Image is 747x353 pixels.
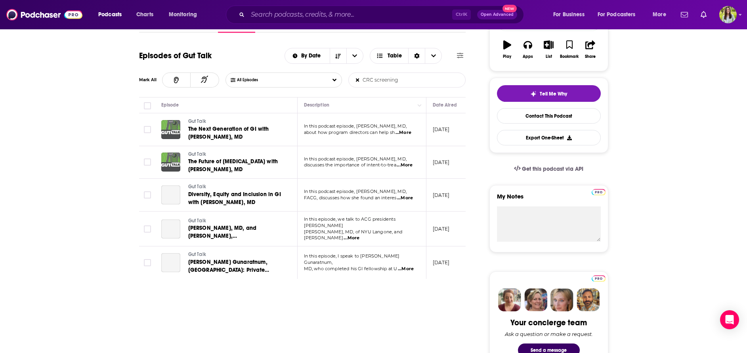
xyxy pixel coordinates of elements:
[144,191,151,198] span: Toggle select row
[237,78,274,82] span: All Episodes
[188,126,269,140] span: The Next Generation of GI with [PERSON_NAME], MD
[6,7,82,22] img: Podchaser - Follow, Share and Rate Podcasts
[346,48,363,63] button: open menu
[188,259,269,281] span: [PERSON_NAME] Gunaratnum, [GEOGRAPHIC_DATA]: Private Practice Gastroenterology
[697,8,710,21] a: Show notifications dropdown
[592,8,647,21] button: open menu
[560,54,579,59] div: Bookmark
[304,100,329,110] div: Description
[188,184,206,189] span: Gut Talk
[510,318,587,328] div: Your concierge team
[304,229,403,241] span: [PERSON_NAME], MD, of NYU Langone, and [PERSON_NAME]
[395,130,411,136] span: ...More
[188,225,262,255] span: [PERSON_NAME], MD, and [PERSON_NAME], [GEOGRAPHIC_DATA]: [MEDICAL_DATA] GI Updates
[550,288,573,311] img: Jules Profile
[497,193,601,206] label: My Notes
[592,275,606,282] img: Podchaser Pro
[585,54,596,59] div: Share
[98,9,122,20] span: Podcasts
[161,100,179,110] div: Episode
[188,158,283,174] a: The Future of [MEDICAL_DATA] with [PERSON_NAME], MD
[139,51,212,61] h1: Episodes of Gut Talk
[524,288,547,311] img: Barbara Profile
[538,35,559,64] button: List
[285,48,363,64] h2: Choose List sort
[188,125,283,141] a: The Next Generation of GI with [PERSON_NAME], MD
[553,9,585,20] span: For Business
[188,151,206,157] span: Gut Talk
[144,126,151,133] span: Toggle select row
[398,266,414,272] span: ...More
[522,166,583,172] span: Get this podcast via API
[497,35,518,64] button: Play
[477,10,517,19] button: Open AdvancedNew
[233,6,531,24] div: Search podcasts, credits, & more...
[370,48,442,64] button: Choose View
[720,310,739,329] div: Open Intercom Messenger
[719,6,737,23] span: Logged in as meaghanyoungblood
[225,73,342,88] button: Choose List Listened
[502,5,517,12] span: New
[546,54,552,59] div: List
[188,191,281,206] span: Diversity, Equity and Inclusion in GI with [PERSON_NAME], MD
[433,100,457,110] div: Date Aired
[188,118,283,125] a: Gut Talk
[647,8,676,21] button: open menu
[188,218,206,223] span: Gut Talk
[518,35,538,64] button: Apps
[304,130,395,135] span: about how program directors can help sh
[188,218,283,225] a: Gut Talk
[577,288,600,311] img: Jon Profile
[503,54,511,59] div: Play
[136,9,153,20] span: Charts
[452,10,471,20] span: Ctrl K
[304,253,400,265] span: In this episode, I speak to [PERSON_NAME] Gunaratnum,
[505,331,593,337] div: Ask a question or make a request.
[653,9,666,20] span: More
[93,8,132,21] button: open menu
[592,188,606,195] a: Pro website
[433,126,450,133] p: [DATE]
[498,288,521,311] img: Sydney Profile
[497,108,601,124] a: Contact This Podcast
[304,216,395,228] span: In this episode, we talk to ACG presidents [PERSON_NAME]
[144,225,151,233] span: Toggle select row
[592,274,606,282] a: Pro website
[301,53,323,59] span: By Date
[188,158,278,173] span: The Future of [MEDICAL_DATA] with [PERSON_NAME], MD
[433,159,450,166] p: [DATE]
[163,8,207,21] button: open menu
[415,101,424,110] button: Column Actions
[304,266,397,271] span: MD, who completed his GI fellowship at U
[397,195,413,201] span: ...More
[304,195,397,200] span: FACG, discusses how she found an interes
[719,6,737,23] img: User Profile
[598,9,636,20] span: For Podcasters
[169,9,197,20] span: Monitoring
[433,259,450,266] p: [DATE]
[304,123,407,129] span: In this podcast episode, [PERSON_NAME], MD,
[559,35,580,64] button: Bookmark
[188,252,206,257] span: Gut Talk
[131,8,158,21] a: Charts
[285,53,330,59] button: open menu
[408,48,425,63] div: Sort Direction
[144,158,151,166] span: Toggle select row
[548,8,594,21] button: open menu
[523,54,533,59] div: Apps
[144,259,151,266] span: Toggle select row
[497,130,601,145] button: Export One-Sheet
[481,13,514,17] span: Open Advanced
[188,151,283,158] a: Gut Talk
[304,156,407,162] span: In this podcast episode, [PERSON_NAME], MD,
[592,189,606,195] img: Podchaser Pro
[330,48,346,63] button: Sort Direction
[304,189,407,194] span: In this podcast episode, [PERSON_NAME], MD,
[580,35,600,64] button: Share
[530,91,537,97] img: tell me why sparkle
[188,251,283,258] a: Gut Talk
[388,53,402,59] span: Table
[497,85,601,102] button: tell me why sparkleTell Me Why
